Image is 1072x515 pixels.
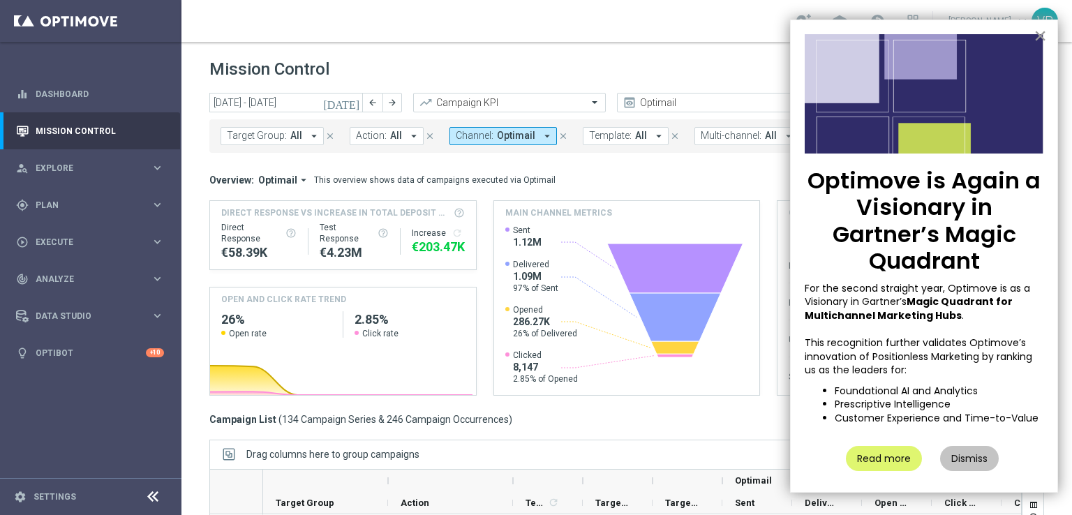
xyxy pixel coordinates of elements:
[146,348,164,357] div: +10
[246,449,419,460] span: Drag columns here to group campaigns
[14,491,27,503] i: settings
[16,199,151,211] div: Plan
[387,98,397,107] i: arrow_forward
[412,227,465,239] div: Increase
[16,236,151,248] div: Execute
[1034,24,1047,47] button: Close
[653,130,665,142] i: arrow_drop_down
[456,130,493,142] span: Channel:
[513,328,577,339] span: 26% of Delivered
[805,281,1033,309] span: For the second straight year, Optimove is as a Visionary in Gartner’s
[962,308,964,322] span: .
[16,75,164,112] div: Dashboard
[735,498,754,508] span: Sent
[320,244,389,261] div: €4,233,272
[221,222,297,244] div: Direct Response
[526,498,546,508] span: Templates
[513,270,558,283] span: 1.09M
[513,361,578,373] span: 8,147
[789,207,901,219] h4: Other channel metrics
[36,238,151,246] span: Execute
[835,385,1043,398] li: Foundational AI and Analytics
[36,275,151,283] span: Analyze
[541,130,553,142] i: arrow_drop_down
[258,174,297,186] span: Optimail
[227,130,287,142] span: Target Group:
[221,207,449,219] span: Direct Response VS Increase In Total Deposit Amount
[1015,13,1030,29] span: keyboard_arrow_down
[390,130,402,142] span: All
[513,315,577,328] span: 286.27K
[221,311,332,328] h2: 26%
[209,59,329,80] h1: Mission Control
[320,222,389,244] div: Test Response
[513,304,577,315] span: Opened
[151,161,164,174] i: keyboard_arrow_right
[412,239,465,255] div: €203,474
[846,446,922,471] button: Read more
[617,93,810,112] ng-select: Optimail
[425,131,435,141] i: close
[229,328,267,339] span: Open rate
[151,198,164,211] i: keyboard_arrow_right
[670,131,680,141] i: close
[16,199,29,211] i: gps_fixed
[623,96,636,110] i: preview
[408,130,420,142] i: arrow_drop_down
[635,130,647,142] span: All
[282,413,509,426] span: 134 Campaign Series & 246 Campaign Occurrences
[221,244,297,261] div: €58,390
[151,309,164,322] i: keyboard_arrow_right
[290,130,302,142] span: All
[940,446,999,471] button: Dismiss
[548,497,559,508] i: refresh
[401,498,429,508] span: Action
[513,283,558,294] span: 97% of Sent
[355,311,465,328] h2: 2.85%
[276,498,334,508] span: Target Group
[362,328,399,339] span: Click rate
[209,174,254,186] h3: Overview:
[16,273,29,285] i: track_changes
[513,225,542,236] span: Sent
[221,293,346,306] h4: OPEN AND CLICK RATE TREND
[151,272,164,285] i: keyboard_arrow_right
[16,88,29,100] i: equalizer
[805,294,1015,322] strong: Magic Quadrant for Multichannel Marketing Hubs
[325,131,335,141] i: close
[246,449,419,460] div: Row Groups
[497,130,535,142] span: Optimail
[16,236,29,248] i: play_circle_outline
[1032,8,1058,34] div: VP
[513,236,542,248] span: 1.12M
[36,201,151,209] span: Plan
[314,174,556,186] div: This overview shows data of campaigns executed via Optimail
[805,167,1043,275] p: Optimove is Again a Visionary in Gartner’s Magic Quadrant
[16,334,164,371] div: Optibot
[419,96,433,110] i: trending_up
[209,93,363,112] input: Select date range
[151,235,164,248] i: keyboard_arrow_right
[735,475,772,486] span: Optimail
[452,227,463,239] i: refresh
[16,162,29,174] i: person_search
[278,413,282,426] span: (
[36,312,151,320] span: Data Studio
[789,327,844,350] div: Unsubscribed
[665,498,699,508] span: Targeted Responders
[546,495,559,510] span: Calculate column
[16,112,164,149] div: Mission Control
[297,174,310,186] i: arrow_drop_down
[832,13,847,29] span: school
[789,253,844,276] div: Dropped
[36,334,146,371] a: Optibot
[595,498,629,508] span: Targeted Customers
[368,98,378,107] i: arrow_back
[513,373,578,385] span: 2.85% of Opened
[558,131,568,141] i: close
[835,412,1043,426] li: Customer Experience and Time-to-Value
[209,413,512,426] h3: Campaign List
[505,207,612,219] h4: Main channel metrics
[33,493,76,501] a: Settings
[789,290,844,313] div: Bounced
